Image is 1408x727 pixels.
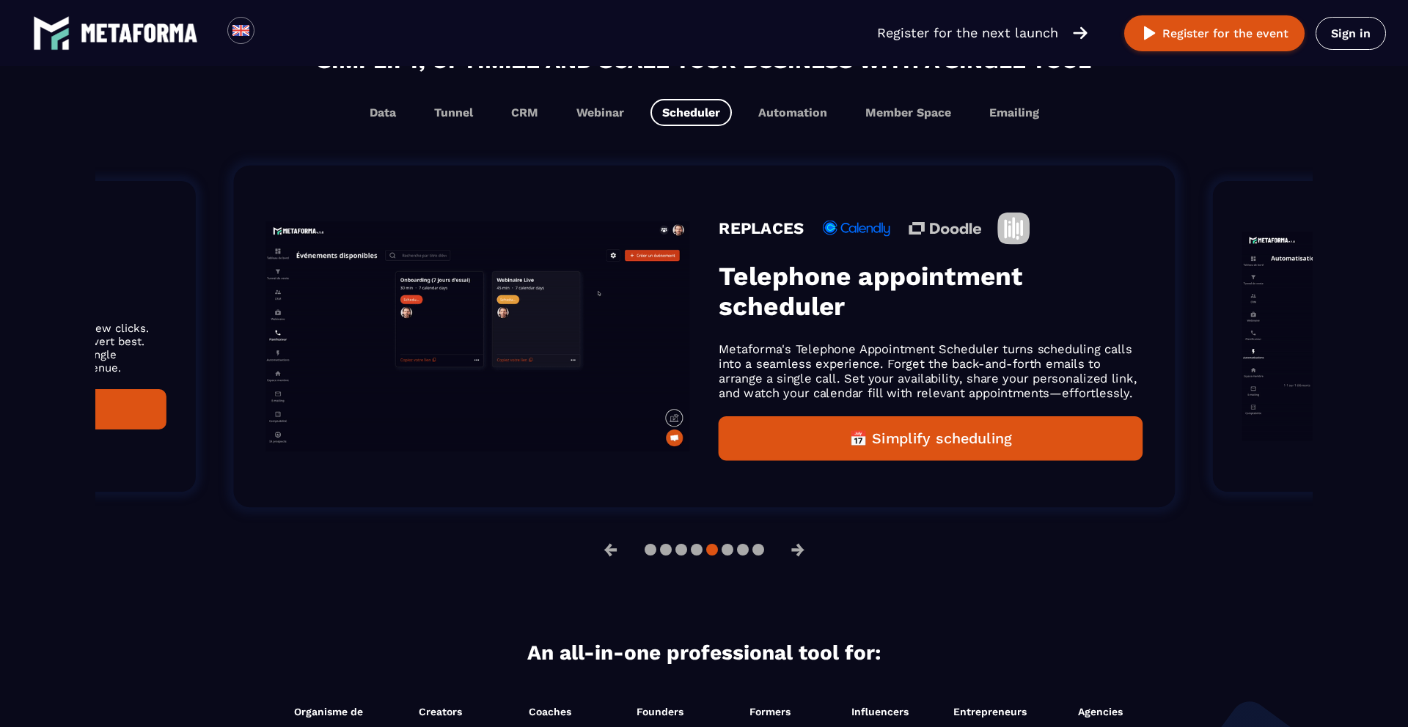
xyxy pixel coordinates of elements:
[232,21,250,40] img: en
[422,99,485,126] button: Tunnel
[592,532,630,567] button: ←
[529,706,571,717] span: Coaches
[719,342,1143,400] p: Metaforma's Telephone Appointment Scheduler turns scheduling calls into a seamless experience. Fo...
[747,99,839,126] button: Automation
[749,706,791,717] span: Formers
[265,221,689,451] img: gif
[820,221,892,237] img: icon
[1078,706,1123,717] span: Agencies
[1140,24,1159,43] img: play
[719,416,1143,461] button: 📅 Simplify scheduling
[95,141,1313,532] section: Gallery
[1316,17,1386,50] a: Sign in
[267,24,278,42] input: Search for option
[650,99,732,126] button: Scheduler
[719,261,1143,322] h3: Telephone appointment scheduler
[779,532,817,567] button: →
[358,99,408,126] button: Data
[499,99,550,126] button: CRM
[854,99,963,126] button: Member Space
[851,706,909,717] span: Influencers
[33,15,70,51] img: logo
[1073,25,1088,41] img: arrow-right
[419,706,462,717] span: Creators
[264,641,1144,665] h2: An all-in-one professional tool for:
[877,23,1058,43] p: Register for the next launch
[953,706,1027,717] span: Entrepreneurs
[719,218,804,237] h4: REPLACES
[1124,15,1305,51] button: Register for the event
[254,17,290,49] div: Search for option
[637,706,683,717] span: Founders
[81,23,198,43] img: logo
[978,99,1051,126] button: Emailing
[997,213,1030,245] img: icon
[565,99,636,126] button: Webinar
[909,221,981,235] img: icon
